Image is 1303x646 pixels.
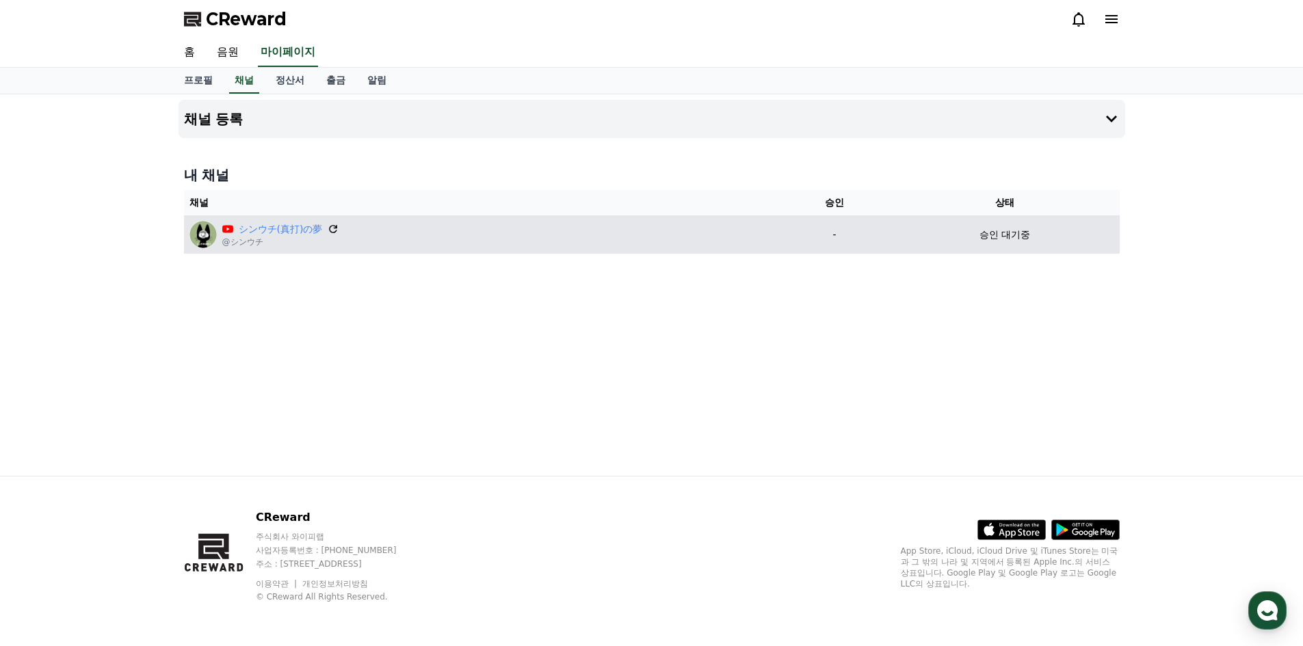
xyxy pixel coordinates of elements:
th: 승인 [779,190,891,215]
a: 정산서 [265,68,315,94]
a: 홈 [173,38,206,67]
img: シンウチ(真打)の夢 [189,221,217,248]
p: © CReward All Rights Reserved. [256,591,423,602]
p: @シンウチ [222,237,339,247]
p: - [785,228,885,242]
p: 사업자등록번호 : [PHONE_NUMBER] [256,545,423,556]
a: 이용약관 [256,579,299,589]
p: App Store, iCloud, iCloud Drive 및 iTunes Store는 미국과 그 밖의 나라 및 지역에서 등록된 Apple Inc.의 서비스 상표입니다. Goo... [901,546,1120,589]
span: 홈 [43,454,51,465]
a: 홈 [4,433,90,468]
a: 음원 [206,38,250,67]
a: 설정 [176,433,263,468]
p: CReward [256,509,423,526]
span: 대화 [125,455,142,466]
a: CReward [184,8,287,30]
p: 승인 대기중 [979,228,1030,242]
h4: 내 채널 [184,165,1120,185]
a: 알림 [356,68,397,94]
button: 채널 등록 [179,100,1125,138]
h4: 채널 등록 [184,111,244,126]
a: 출금 [315,68,356,94]
span: CReward [206,8,287,30]
th: 상태 [891,190,1120,215]
a: 채널 [229,68,259,94]
a: 개인정보처리방침 [302,579,368,589]
a: 마이페이지 [258,38,318,67]
a: シンウチ(真打)の夢 [239,222,323,237]
p: 주소 : [STREET_ADDRESS] [256,558,423,569]
th: 채널 [184,190,779,215]
span: 설정 [211,454,228,465]
a: 프로필 [173,68,224,94]
p: 주식회사 와이피랩 [256,531,423,542]
a: 대화 [90,433,176,468]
